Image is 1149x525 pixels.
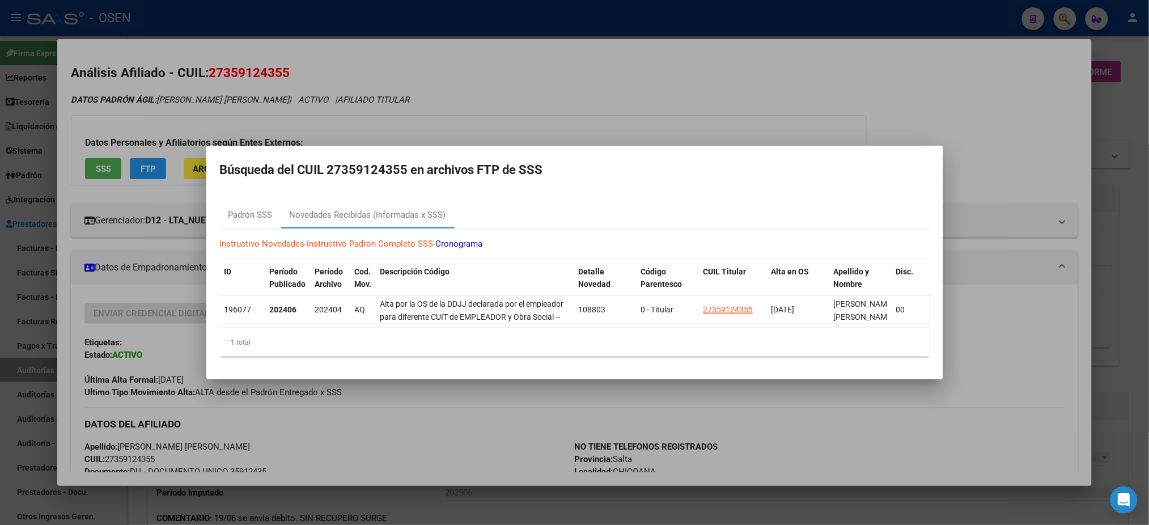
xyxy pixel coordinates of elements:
[703,267,747,276] span: CUIL Titular
[350,260,376,310] datatable-header-cell: Cod. Mov.
[834,267,870,289] span: Apellido y Nombre
[579,267,611,289] span: Detalle Novedad
[703,305,753,314] span: 27359124355
[311,260,350,310] datatable-header-cell: Período Archivo
[307,239,434,249] a: Instructivo Padron Completo SSS
[926,260,988,310] datatable-header-cell: Cierre presentación
[579,305,606,314] span: 108803
[699,260,767,310] datatable-header-cell: CUIL Titular
[355,267,372,289] span: Cod. Mov.
[380,299,565,386] span: Alta por la OS de la DDJJ declarada por el empleador para diferente CUIT de EMPLEADOR y Obra Soci...
[220,239,305,249] a: Instructivo Novedades
[376,260,574,310] datatable-header-cell: Descripción Código
[270,305,297,314] strong: 202406
[290,209,446,222] div: Novedades Recibidas (informadas x SSS)
[315,267,344,289] span: Período Archivo
[224,305,252,314] span: 196077
[355,305,366,314] span: AQ
[834,299,894,321] span: [PERSON_NAME] [PERSON_NAME]
[220,260,265,310] datatable-header-cell: ID
[315,305,342,314] span: 202404
[1110,486,1138,514] div: Open Intercom Messenger
[641,267,682,289] span: Código Parentesco
[220,238,930,251] p: - -
[896,303,921,316] div: 00
[771,267,809,276] span: Alta en OS
[270,267,306,289] span: Período Publicado
[436,239,483,249] a: Cronograma
[224,267,232,276] span: ID
[380,267,450,276] span: Descripción Código
[771,305,795,314] span: [DATE]
[892,260,926,310] datatable-header-cell: Disc.
[574,260,637,310] datatable-header-cell: Detalle Novedad
[767,260,829,310] datatable-header-cell: Alta en OS
[641,305,674,314] span: 0 - Titular
[896,267,914,276] span: Disc.
[637,260,699,310] datatable-header-cell: Código Parentesco
[220,159,930,181] h2: Búsqueda del CUIL 27359124355 en archivos FTP de SSS
[265,260,311,310] datatable-header-cell: Período Publicado
[228,209,273,222] div: Padrón SSS
[220,328,930,357] div: 1 total
[829,260,892,310] datatable-header-cell: Apellido y Nombre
